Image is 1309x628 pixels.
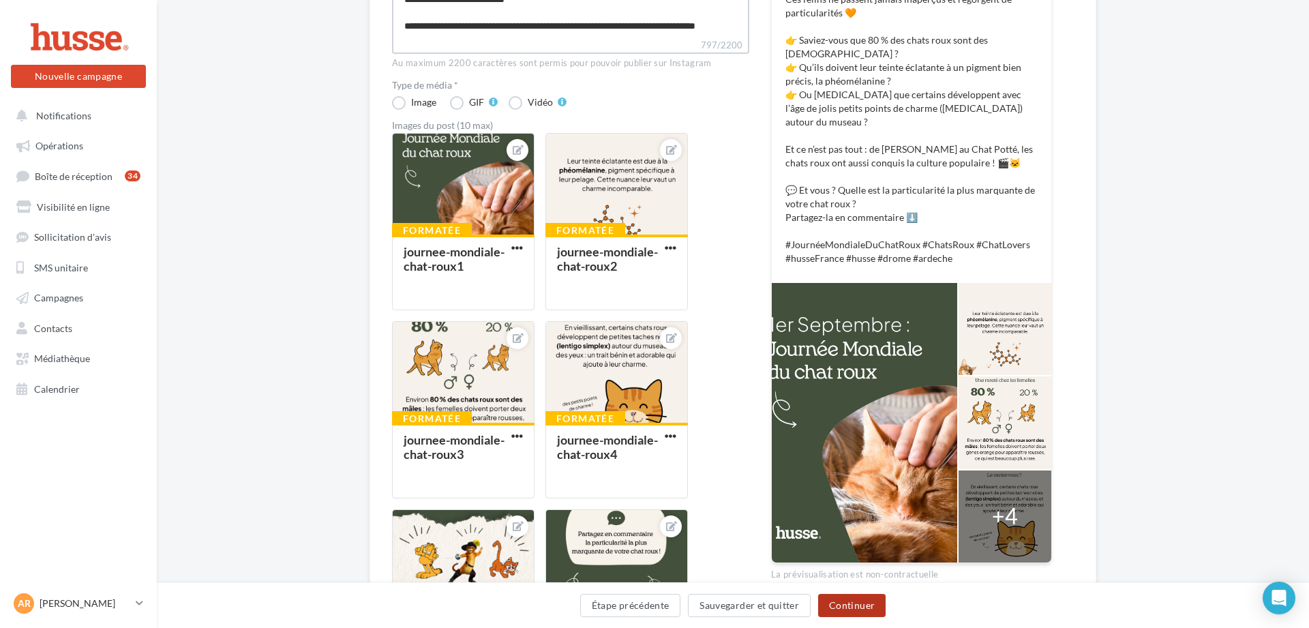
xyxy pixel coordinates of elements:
div: journee-mondiale-chat-roux4 [557,432,658,462]
div: +4 [992,500,1018,532]
button: Étape précédente [580,594,681,617]
div: Image [411,98,436,107]
a: AR [PERSON_NAME] [11,590,146,616]
div: Images du post (10 max) [392,121,749,130]
div: La prévisualisation est non-contractuelle [771,563,1052,581]
a: SMS unitaire [8,254,149,279]
div: Formatée [545,223,625,238]
span: AR [18,597,31,610]
span: Contacts [34,322,72,333]
a: Boîte de réception34 [8,163,149,188]
a: Visibilité en ligne [8,194,149,218]
button: Continuer [818,594,886,617]
div: Open Intercom Messenger [1263,582,1295,614]
span: Calendrier [34,383,80,394]
label: Type de média * [392,80,749,90]
span: Notifications [36,109,91,121]
label: 797/2200 [392,38,749,54]
a: Campagnes [8,284,149,309]
a: Contacts [8,315,149,340]
div: journee-mondiale-chat-roux2 [557,244,658,273]
button: Sauvegarder et quitter [688,594,811,617]
div: GIF [469,98,484,107]
span: Campagnes [34,292,83,303]
p: [PERSON_NAME] [40,597,130,610]
div: Au maximum 2200 caractères sont permis pour pouvoir publier sur Instagram [392,57,749,70]
a: Médiathèque [8,345,149,370]
div: 34 [125,170,140,181]
span: Opérations [35,140,83,151]
div: journee-mondiale-chat-roux3 [404,432,505,462]
button: Notifications [8,102,143,127]
span: Boîte de réception [35,170,112,181]
span: Médiathèque [34,353,90,364]
a: Sollicitation d'avis [8,224,149,248]
span: SMS unitaire [34,261,88,273]
div: Formatée [545,411,625,426]
button: Nouvelle campagne [11,65,146,88]
div: journee-mondiale-chat-roux1 [404,244,505,273]
a: Calendrier [8,376,149,400]
div: Formatée [392,411,472,426]
span: Sollicitation d'avis [34,231,111,243]
div: Formatée [392,223,472,238]
div: Vidéo [528,98,553,107]
span: Visibilité en ligne [37,200,110,212]
a: Opérations [8,132,149,157]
